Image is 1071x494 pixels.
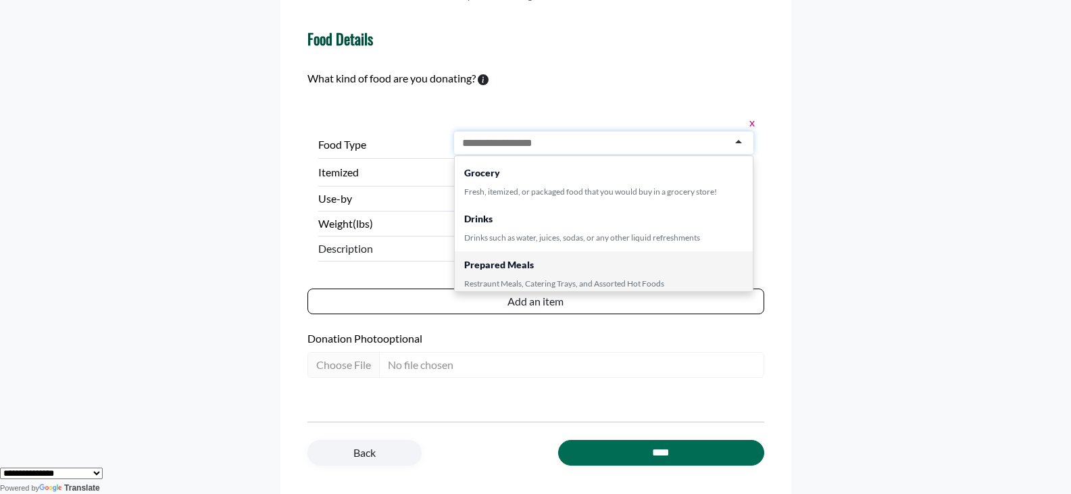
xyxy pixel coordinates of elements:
[478,74,489,85] svg: To calculate environmental impacts, we follow the Food Loss + Waste Protocol
[39,484,64,493] img: Google Translate
[383,332,422,345] span: optional
[307,440,422,466] a: Back
[464,185,743,199] div: Fresh, itemized, or packaged food that you would buy in a grocery store!
[318,241,449,257] span: Description
[464,212,743,226] div: Drinks
[318,216,449,232] label: Weight
[464,277,743,291] div: Restraunt Meals, Catering Trays, and Assorted Hot Foods
[353,217,373,230] span: (lbs)
[464,231,743,245] div: Drinks such as water, juices, sodas, or any other liquid refreshments
[318,164,449,180] label: Itemized
[745,114,753,131] button: x
[318,191,449,207] label: Use-by
[318,137,449,153] label: Food Type
[464,258,743,272] div: Prepared Meals
[307,70,476,87] label: What kind of food are you donating?
[307,30,373,47] h4: Food Details
[307,289,764,314] button: Add an item
[464,166,743,180] div: Grocery
[307,330,764,347] label: Donation Photo
[39,483,100,493] a: Translate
